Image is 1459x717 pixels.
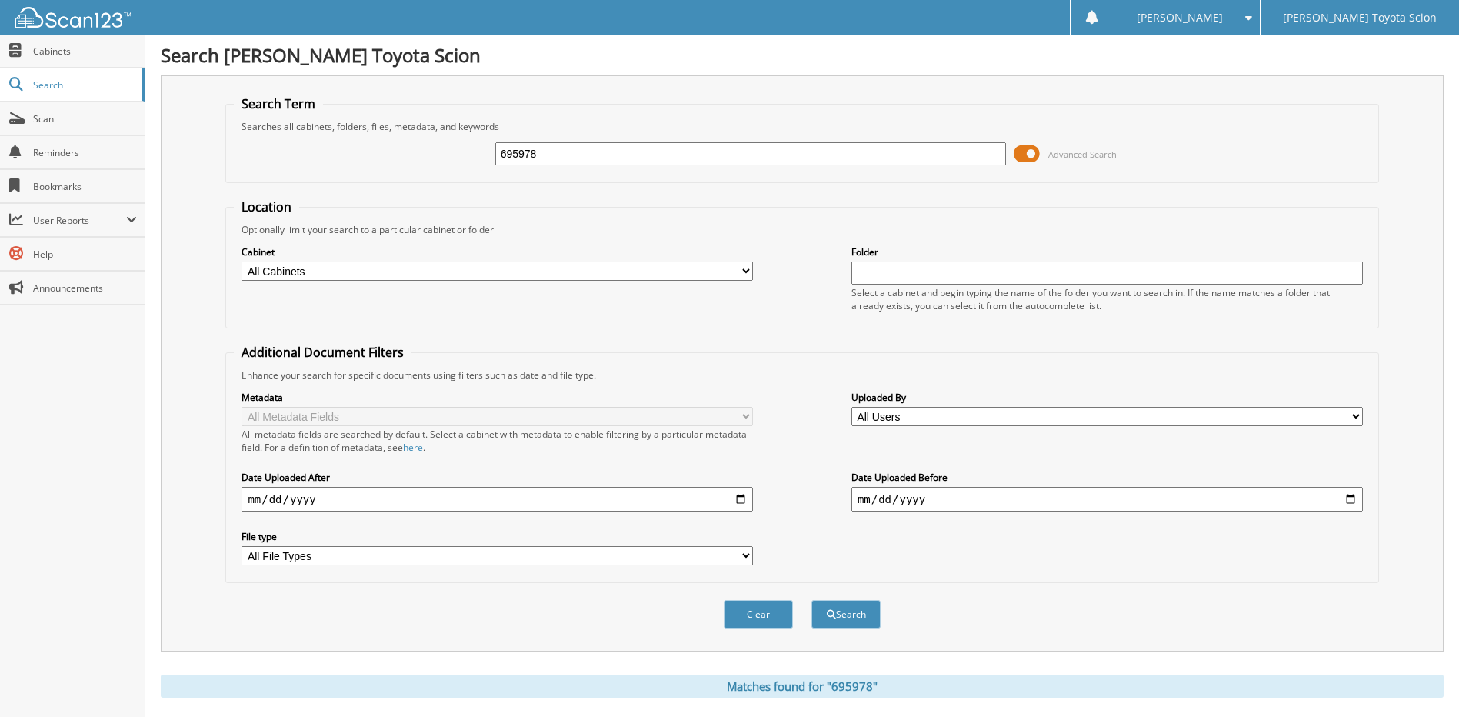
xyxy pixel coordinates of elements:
[161,42,1444,68] h1: Search [PERSON_NAME] Toyota Scion
[234,223,1370,236] div: Optionally limit your search to a particular cabinet or folder
[234,198,299,215] legend: Location
[33,146,137,159] span: Reminders
[161,675,1444,698] div: Matches found for "695978"
[234,369,1370,382] div: Enhance your search for specific documents using filters such as date and file type.
[242,428,753,454] div: All metadata fields are searched by default. Select a cabinet with metadata to enable filtering b...
[1283,13,1437,22] span: [PERSON_NAME] Toyota Scion
[33,248,137,261] span: Help
[242,487,753,512] input: start
[33,214,126,227] span: User Reports
[242,391,753,404] label: Metadata
[851,471,1363,484] label: Date Uploaded Before
[15,7,131,28] img: scan123-logo-white.svg
[33,45,137,58] span: Cabinets
[33,78,135,92] span: Search
[234,120,1370,133] div: Searches all cabinets, folders, files, metadata, and keywords
[724,600,793,629] button: Clear
[234,95,323,112] legend: Search Term
[851,391,1363,404] label: Uploaded By
[33,112,137,125] span: Scan
[33,180,137,193] span: Bookmarks
[234,344,411,361] legend: Additional Document Filters
[811,600,881,629] button: Search
[851,487,1363,512] input: end
[1048,148,1117,160] span: Advanced Search
[242,530,753,543] label: File type
[242,245,753,258] label: Cabinet
[1137,13,1223,22] span: [PERSON_NAME]
[33,282,137,295] span: Announcements
[851,286,1363,312] div: Select a cabinet and begin typing the name of the folder you want to search in. If the name match...
[403,441,423,454] a: here
[242,471,753,484] label: Date Uploaded After
[851,245,1363,258] label: Folder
